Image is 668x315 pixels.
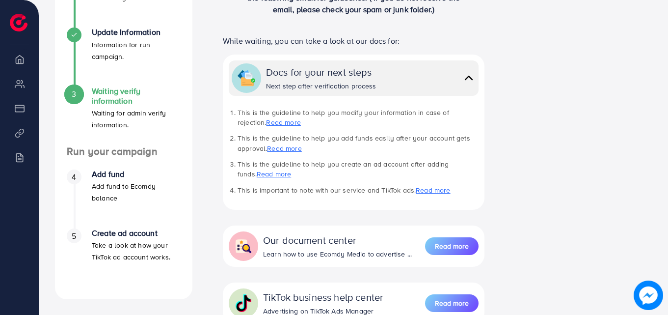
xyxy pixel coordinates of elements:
p: Take a look at how your TikTok ad account works. [92,239,181,263]
button: Read more [425,294,479,312]
div: Next step after verification process [266,81,376,91]
p: Waiting for admin verify information. [92,107,181,131]
li: Add fund [55,170,192,229]
img: image [634,281,663,310]
span: 5 [72,230,76,242]
span: 4 [72,172,76,183]
h4: Create ad account [92,229,181,238]
p: Information for run campaign. [92,39,181,62]
img: collapse [235,294,252,312]
a: Read more [416,185,450,195]
button: Read more [425,237,479,255]
span: Read more [435,298,469,308]
a: Read more [266,117,300,127]
img: collapse [462,71,476,85]
li: Waiting verify information [55,86,192,145]
li: This is the guideline to help you add funds easily after your account gets approval. [238,133,479,153]
span: 3 [72,88,76,100]
li: This is the guideline to help you modify your information in case of rejection. [238,108,479,128]
div: Learn how to use Ecomdy Media to advertise ... [263,249,412,259]
div: Docs for your next steps [266,65,376,79]
a: Read more [267,143,301,153]
img: logo [10,14,27,31]
p: Add fund to Ecomdy balance [92,180,181,204]
img: collapse [235,237,252,255]
h4: Add fund [92,170,181,179]
a: Read more [425,236,479,256]
h4: Run your campaign [55,145,192,158]
a: Read more [257,169,291,179]
a: Read more [425,293,479,313]
li: This is important to note with our service and TikTok ads. [238,185,479,195]
div: TikTok business help center [263,290,383,304]
h4: Update Information [92,28,181,37]
div: Our document center [263,233,412,247]
li: Create ad account [55,229,192,287]
span: Read more [435,241,469,251]
p: While waiting, you can take a look at our docs for: [223,35,484,47]
li: Update Information [55,28,192,86]
h4: Waiting verify information [92,86,181,105]
li: This is the guideline to help you create an ad account after adding funds. [238,159,479,179]
img: collapse [238,69,255,87]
